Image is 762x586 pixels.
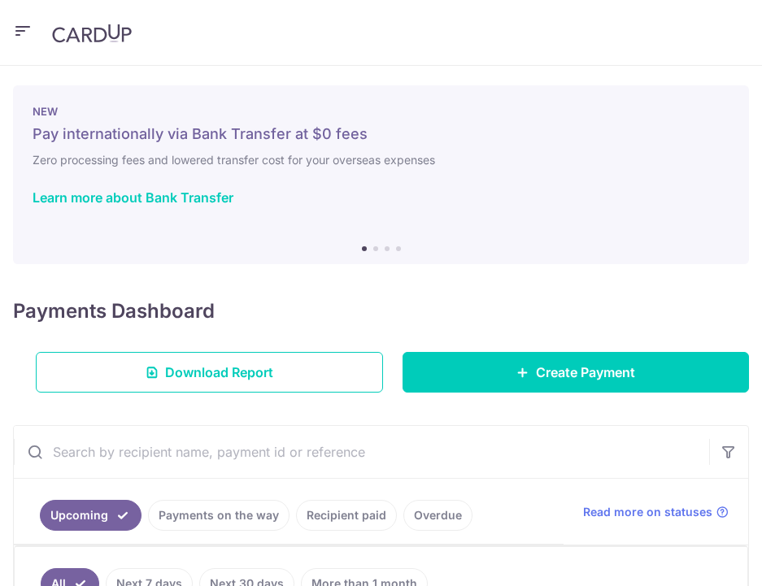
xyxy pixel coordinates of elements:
[33,189,233,206] a: Learn more about Bank Transfer
[40,500,142,531] a: Upcoming
[33,124,729,144] h5: Pay internationally via Bank Transfer at $0 fees
[536,362,635,382] span: Create Payment
[33,150,729,170] h6: Zero processing fees and lowered transfer cost for your overseas expenses
[583,504,712,520] span: Read more on statuses
[165,362,273,382] span: Download Report
[583,504,729,520] a: Read more on statuses
[296,500,397,531] a: Recipient paid
[148,500,290,531] a: Payments on the way
[52,24,132,43] img: CardUp
[36,352,383,393] a: Download Report
[403,500,472,531] a: Overdue
[14,426,709,478] input: Search by recipient name, payment id or reference
[403,352,750,393] a: Create Payment
[33,105,729,118] p: NEW
[13,297,215,326] h4: Payments Dashboard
